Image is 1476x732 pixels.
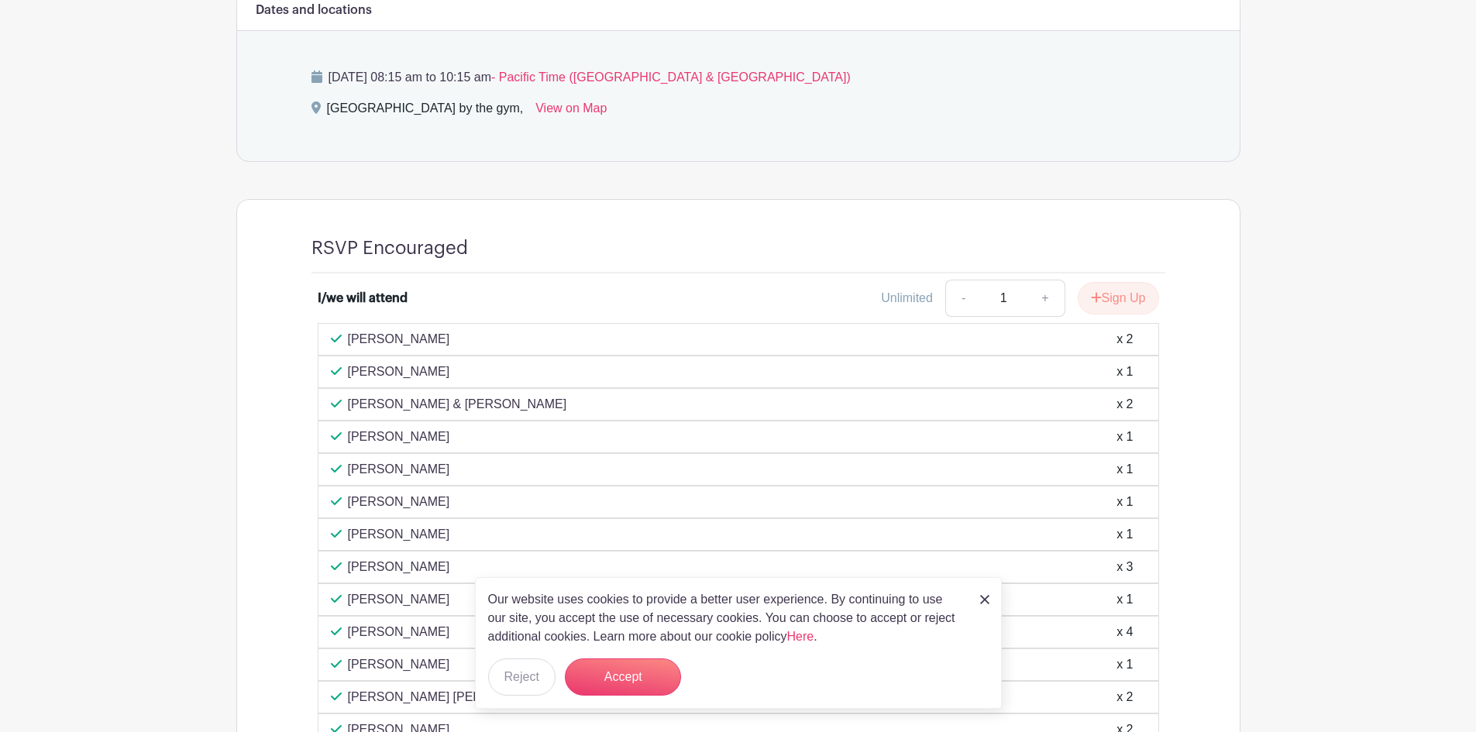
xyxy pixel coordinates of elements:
p: [PERSON_NAME] [348,525,450,544]
p: [PERSON_NAME] [348,428,450,446]
h6: Dates and locations [256,3,372,18]
div: x 4 [1116,623,1133,641]
p: [PERSON_NAME] [PERSON_NAME] [348,688,556,706]
a: + [1026,280,1065,317]
div: I/we will attend [318,289,408,308]
p: Our website uses cookies to provide a better user experience. By continuing to use our site, you ... [488,590,964,646]
div: x 1 [1116,428,1133,446]
p: [PERSON_NAME] [348,590,450,609]
p: [PERSON_NAME] & [PERSON_NAME] [348,395,567,414]
p: [PERSON_NAME] [348,493,450,511]
button: Accept [565,658,681,696]
div: x 2 [1116,330,1133,349]
a: - [945,280,981,317]
a: View on Map [535,99,607,124]
div: x 1 [1116,493,1133,511]
div: x 1 [1116,525,1133,544]
button: Sign Up [1078,282,1159,314]
div: x 2 [1116,395,1133,414]
div: x 1 [1116,655,1133,674]
div: x 1 [1116,363,1133,381]
img: close_button-5f87c8562297e5c2d7936805f587ecaba9071eb48480494691a3f1689db116b3.svg [980,595,989,604]
p: [PERSON_NAME] [348,558,450,576]
p: [PERSON_NAME] [348,655,450,674]
div: Unlimited [881,289,933,308]
div: x 1 [1116,590,1133,609]
p: [PERSON_NAME] [348,623,450,641]
p: [PERSON_NAME] [348,460,450,479]
div: x 3 [1116,558,1133,576]
p: [DATE] 08:15 am to 10:15 am [311,68,1165,87]
a: Here [787,630,814,643]
h4: RSVP Encouraged [311,237,468,259]
p: [PERSON_NAME] [348,330,450,349]
span: - Pacific Time ([GEOGRAPHIC_DATA] & [GEOGRAPHIC_DATA]) [491,70,851,84]
button: Reject [488,658,556,696]
p: [PERSON_NAME] [348,363,450,381]
div: [GEOGRAPHIC_DATA] by the gym, [327,99,524,124]
div: x 1 [1116,460,1133,479]
div: x 2 [1116,688,1133,706]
